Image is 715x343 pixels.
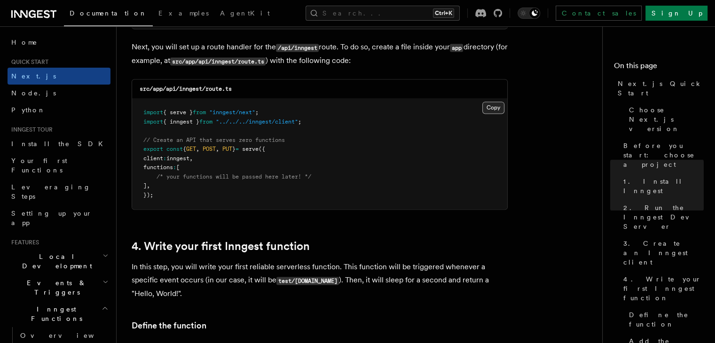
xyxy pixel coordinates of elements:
[8,278,102,297] span: Events & Triggers
[157,173,311,180] span: /* your functions will be passed here later! */
[623,203,704,231] span: 2. Run the Inngest Dev Server
[8,68,110,85] a: Next.js
[196,146,199,152] span: ,
[11,72,56,80] span: Next.js
[132,240,310,253] a: 4. Write your first Inngest function
[143,118,163,125] span: import
[623,274,704,303] span: 4. Write your first Inngest function
[8,304,102,323] span: Inngest Functions
[8,135,110,152] a: Install the SDK
[147,182,150,189] span: ,
[8,126,53,133] span: Inngest tour
[620,137,704,173] a: Before you start: choose a project
[242,146,259,152] span: serve
[276,44,319,52] code: /api/inngest
[11,106,46,114] span: Python
[236,146,239,152] span: =
[620,235,704,271] a: 3. Create an Inngest client
[222,146,232,152] span: PUT
[623,239,704,267] span: 3. Create an Inngest client
[132,319,206,332] a: Define the function
[259,146,265,152] span: ({
[173,164,176,171] span: :
[209,109,255,116] span: "inngest/next"
[556,6,642,21] a: Contact sales
[216,118,298,125] span: "../../../inngest/client"
[166,146,183,152] span: const
[8,274,110,301] button: Events & Triggers
[623,177,704,195] span: 1. Install Inngest
[8,179,110,205] a: Leveraging Steps
[623,141,704,169] span: Before you start: choose a project
[183,146,186,152] span: {
[216,146,219,152] span: ,
[625,101,704,137] a: Choose Next.js version
[143,155,163,162] span: client
[163,155,166,162] span: :
[450,44,463,52] code: app
[276,277,339,285] code: test/[DOMAIN_NAME]
[163,109,193,116] span: { serve }
[232,146,236,152] span: }
[64,3,153,26] a: Documentation
[8,301,110,327] button: Inngest Functions
[8,58,48,66] span: Quick start
[482,101,504,114] button: Copy
[153,3,214,25] a: Examples
[8,239,39,246] span: Features
[20,332,117,339] span: Overview
[618,79,704,98] span: Next.js Quick Start
[193,109,206,116] span: from
[143,146,163,152] span: export
[11,210,92,226] span: Setting up your app
[166,155,189,162] span: inngest
[203,146,216,152] span: POST
[8,85,110,101] a: Node.js
[8,248,110,274] button: Local Development
[176,164,180,171] span: [
[143,137,285,143] span: // Create an API that serves zero functions
[140,86,232,92] code: src/app/api/inngest/route.ts
[620,271,704,306] a: 4. Write your first Inngest function
[163,118,199,125] span: { inngest }
[433,8,454,18] kbd: Ctrl+K
[298,118,301,125] span: ;
[629,105,704,133] span: Choose Next.js version
[11,38,38,47] span: Home
[143,182,147,189] span: ]
[214,3,275,25] a: AgentKit
[143,109,163,116] span: import
[143,164,173,171] span: functions
[11,183,91,200] span: Leveraging Steps
[132,260,508,300] p: In this step, you will write your first reliable serverless function. This function will be trigg...
[220,9,270,17] span: AgentKit
[255,109,259,116] span: ;
[620,199,704,235] a: 2. Run the Inngest Dev Server
[8,101,110,118] a: Python
[11,157,67,174] span: Your first Functions
[143,192,153,198] span: });
[11,89,56,97] span: Node.js
[645,6,707,21] a: Sign Up
[306,6,460,21] button: Search...Ctrl+K
[132,40,508,68] p: Next, you will set up a route handler for the route. To do so, create a file inside your director...
[8,34,110,51] a: Home
[620,173,704,199] a: 1. Install Inngest
[199,118,212,125] span: from
[170,57,266,65] code: src/app/api/inngest/route.ts
[11,140,109,148] span: Install the SDK
[8,205,110,231] a: Setting up your app
[518,8,540,19] button: Toggle dark mode
[158,9,209,17] span: Examples
[625,306,704,333] a: Define the function
[629,310,704,329] span: Define the function
[8,252,102,271] span: Local Development
[70,9,147,17] span: Documentation
[614,60,704,75] h4: On this page
[614,75,704,101] a: Next.js Quick Start
[186,146,196,152] span: GET
[8,152,110,179] a: Your first Functions
[189,155,193,162] span: ,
